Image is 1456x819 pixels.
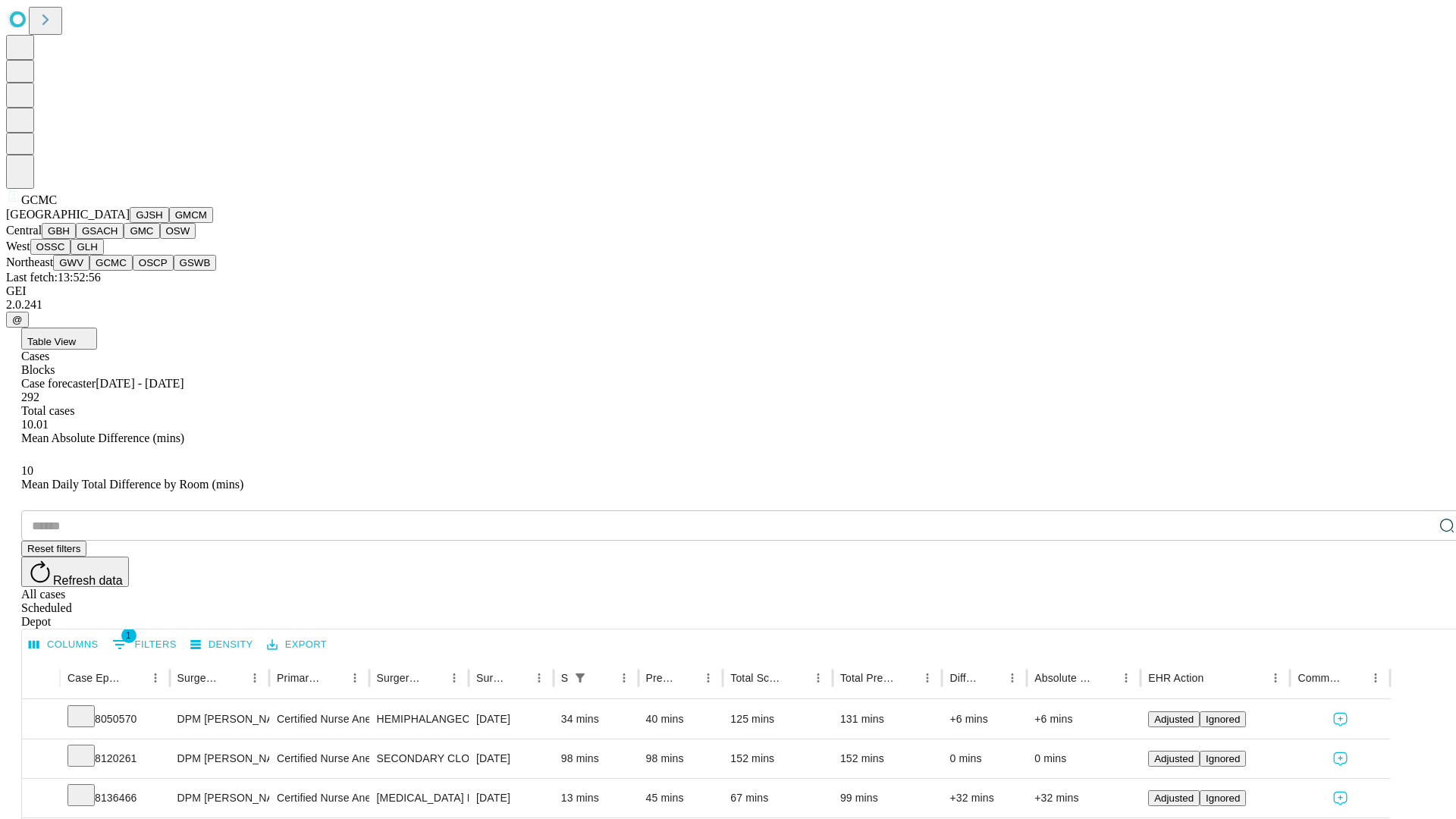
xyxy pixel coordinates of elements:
[277,700,361,739] div: Certified Nurse Anesthetist
[840,739,935,778] div: 152 mins
[613,667,635,689] button: Menu
[730,700,825,739] div: 125 mins
[646,779,716,817] div: 45 mins
[263,633,331,657] button: Export
[730,779,825,817] div: 67 mins
[42,223,76,239] button: GBH
[1200,790,1246,806] button: Ignored
[377,779,461,817] div: [MEDICAL_DATA] PLANTAR [MEDICAL_DATA]
[67,779,162,817] div: 8136466
[1116,667,1137,689] button: Menu
[27,543,80,554] span: Reset filters
[67,700,162,739] div: 8050570
[808,667,829,689] button: Menu
[21,418,49,431] span: 10.01
[89,255,133,271] button: GCMC
[21,391,39,403] span: 292
[177,779,262,817] div: DPM [PERSON_NAME] [PERSON_NAME] Dpm
[1298,672,1341,684] div: Comments
[344,667,366,689] button: Menu
[730,739,825,778] div: 152 mins
[96,377,184,390] span: [DATE] - [DATE]
[30,707,52,733] button: Expand
[981,667,1002,689] button: Sort
[1094,667,1116,689] button: Sort
[177,700,262,739] div: DPM [PERSON_NAME] [PERSON_NAME] Dpm
[1154,753,1194,764] span: Adjusted
[133,255,174,271] button: OSCP
[840,672,895,684] div: Total Predicted Duration
[377,739,461,778] div: SECONDARY CLOSURE [MEDICAL_DATA] EXTENSIVE
[277,739,361,778] div: Certified Nurse Anesthetist
[1200,711,1246,727] button: Ignored
[570,667,591,689] button: Show filters
[646,700,716,739] div: 40 mins
[121,628,136,643] span: 1
[786,667,808,689] button: Sort
[244,667,265,689] button: Menu
[507,667,529,689] button: Sort
[949,700,1019,739] div: +6 mins
[187,633,257,657] button: Density
[561,672,568,684] div: Scheduled In Room Duration
[1154,714,1194,725] span: Adjusted
[1148,790,1200,806] button: Adjusted
[6,208,130,221] span: [GEOGRAPHIC_DATA]
[21,328,97,350] button: Table View
[570,667,591,689] div: 1 active filter
[1365,667,1386,689] button: Menu
[277,672,321,684] div: Primary Service
[12,314,23,325] span: @
[730,672,785,684] div: Total Scheduled Duration
[6,284,1450,298] div: GEI
[6,271,101,284] span: Last fetch: 13:52:56
[174,255,217,271] button: GSWB
[377,672,421,684] div: Surgery Name
[476,739,546,778] div: [DATE]
[1205,667,1226,689] button: Sort
[145,667,166,689] button: Menu
[53,574,123,587] span: Refresh data
[1200,751,1246,767] button: Ignored
[124,223,159,239] button: GMC
[21,193,57,206] span: GCMC
[30,239,71,255] button: OSSC
[21,557,129,587] button: Refresh data
[840,700,935,739] div: 131 mins
[1034,739,1133,778] div: 0 mins
[1154,792,1194,804] span: Adjusted
[160,223,196,239] button: OSW
[21,478,243,491] span: Mean Daily Total Difference by Room (mins)
[476,700,546,739] div: [DATE]
[1206,714,1240,725] span: Ignored
[840,779,935,817] div: 99 mins
[6,312,29,328] button: @
[6,224,42,237] span: Central
[67,672,122,684] div: Case Epic Id
[561,779,631,817] div: 13 mins
[1206,753,1240,764] span: Ignored
[71,239,103,255] button: GLH
[896,667,917,689] button: Sort
[422,667,444,689] button: Sort
[277,779,361,817] div: Certified Nurse Anesthetist
[1148,672,1203,684] div: EHR Action
[1002,667,1023,689] button: Menu
[444,667,465,689] button: Menu
[592,667,613,689] button: Sort
[1148,711,1200,727] button: Adjusted
[646,739,716,778] div: 98 mins
[949,739,1019,778] div: 0 mins
[676,667,698,689] button: Sort
[21,404,74,417] span: Total cases
[323,667,344,689] button: Sort
[30,786,52,812] button: Expand
[108,632,180,657] button: Show filters
[1034,779,1133,817] div: +32 mins
[25,633,102,657] button: Select columns
[130,207,169,223] button: GJSH
[1265,667,1286,689] button: Menu
[21,464,33,477] span: 10
[6,256,53,268] span: Northeast
[1034,672,1093,684] div: Absolute Difference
